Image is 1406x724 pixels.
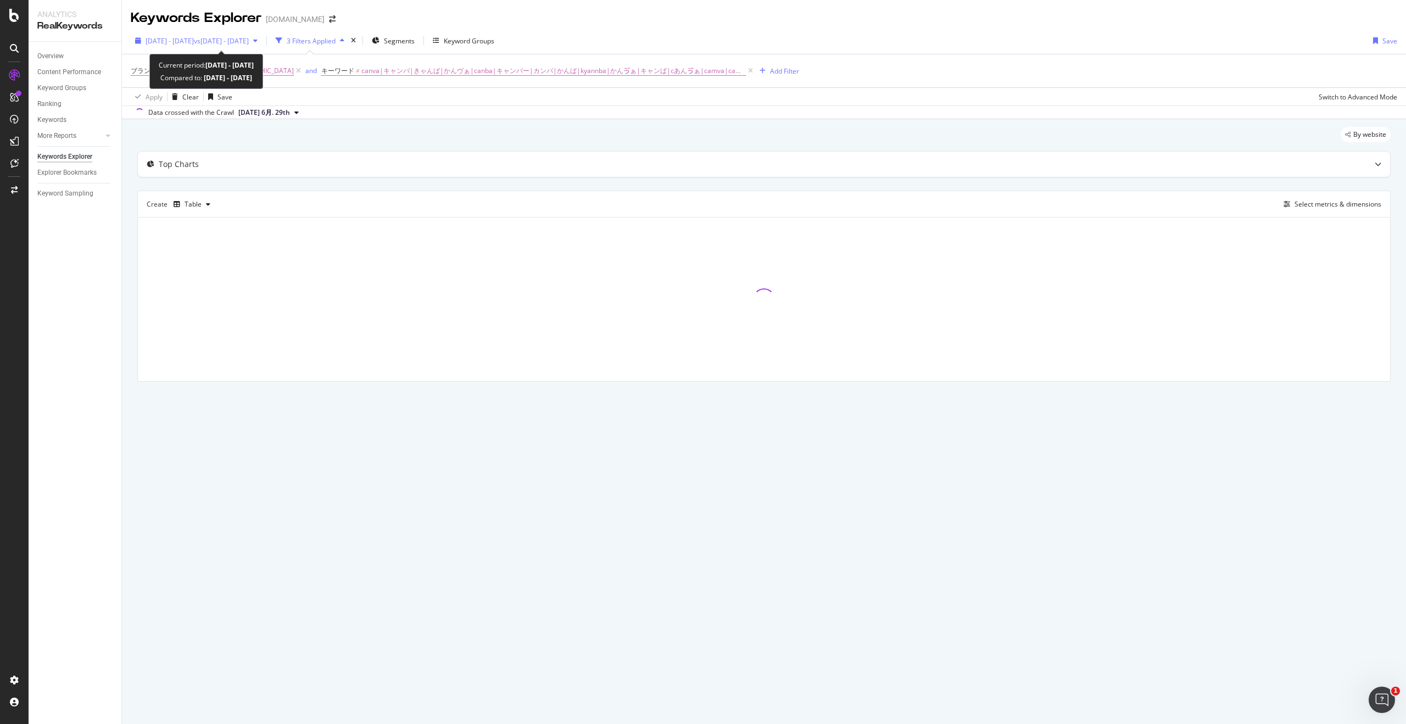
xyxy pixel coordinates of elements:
div: Data crossed with the Crawl [148,108,234,118]
div: Overview [37,51,64,62]
div: and [305,66,317,75]
div: 3 Filters Applied [287,36,336,46]
div: Save [217,92,232,102]
div: arrow-right-arrow-left [329,15,336,23]
a: Overview [37,51,114,62]
div: More Reports [37,130,76,142]
div: Compared to: [160,71,252,84]
button: and [305,65,317,76]
div: Ranking [37,98,62,110]
span: キーワード [321,66,354,75]
button: Select metrics & dimensions [1279,198,1381,211]
button: Apply [131,88,163,105]
div: Explorer Bookmarks [37,167,97,179]
span: 2025 6月. 29th [238,108,290,118]
div: Top Charts [159,159,199,170]
a: Explorer Bookmarks [37,167,114,179]
button: Segments [367,32,419,49]
div: Keyword Sampling [37,188,93,199]
div: Keywords Explorer [131,9,261,27]
span: vs [DATE] - [DATE] [194,36,249,46]
button: 3 Filters Applied [271,32,349,49]
span: 1 [1391,687,1400,695]
iframe: Intercom live chat [1369,687,1395,713]
div: Apply [146,92,163,102]
span: Segments [384,36,415,46]
div: Create [147,196,215,213]
div: Content Performance [37,66,101,78]
div: Switch to Advanced Mode [1319,92,1397,102]
a: Keywords [37,114,114,126]
div: Select metrics & dimensions [1295,199,1381,209]
a: Ranking [37,98,114,110]
div: Add Filter [770,66,799,76]
span: ブランド用語 [131,66,170,75]
button: Clear [168,88,199,105]
div: Table [185,201,202,208]
div: times [349,35,358,46]
div: Current period: [159,59,254,71]
div: Keywords [37,114,66,126]
span: ≠ [356,66,360,75]
button: Keyword Groups [428,32,499,49]
div: Analytics [37,9,113,20]
a: Keywords Explorer [37,151,114,163]
b: [DATE] - [DATE] [202,73,252,82]
div: RealKeywords [37,20,113,32]
button: Save [1369,32,1397,49]
span: By website [1353,131,1386,138]
a: Content Performance [37,66,114,78]
a: Keyword Sampling [37,188,114,199]
b: [DATE] - [DATE] [205,60,254,70]
a: More Reports [37,130,103,142]
div: Clear [182,92,199,102]
button: [DATE] 6月. 29th [234,106,303,119]
button: Table [169,196,215,213]
div: Keyword Groups [37,82,86,94]
a: Keyword Groups [37,82,114,94]
button: Save [204,88,232,105]
div: legacy label [1341,127,1391,142]
button: Add Filter [755,64,799,77]
button: [DATE] - [DATE]vs[DATE] - [DATE] [131,32,262,49]
span: canva|キャンバ|きゃんば|かんヴぁ|canba|キャンバー|カンバ|かんば|kyannba|かんゔぁ|キャンば|cあんゔぁ|camva|camba|キャンパ|kyanba|cannva|c... [361,63,746,79]
div: [DOMAIN_NAME] [266,14,325,25]
div: Keyword Groups [444,36,494,46]
span: [DATE] - [DATE] [146,36,194,46]
button: Switch to Advanced Mode [1314,88,1397,105]
div: Save [1382,36,1397,46]
div: Keywords Explorer [37,151,92,163]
